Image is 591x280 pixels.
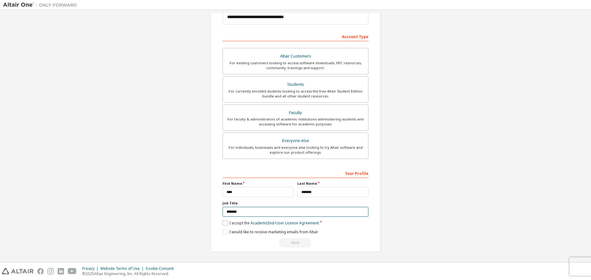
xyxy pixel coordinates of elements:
div: Students [227,80,364,89]
label: I would like to receive marketing emails from Altair [223,229,318,235]
div: Cookie Consent [146,266,177,271]
img: facebook.svg [37,268,44,274]
label: Last Name [297,181,368,186]
a: Academic End-User License Agreement [251,220,319,226]
div: Your Profile [223,168,368,178]
img: linkedin.svg [58,268,64,274]
img: youtube.svg [68,268,77,274]
div: Read and acccept EULA to continue [223,238,368,247]
div: Everyone else [227,136,364,145]
label: First Name [223,181,294,186]
div: For existing customers looking to access software downloads, HPC resources, community, trainings ... [227,61,364,70]
img: Altair One [3,2,80,8]
img: instagram.svg [47,268,54,274]
div: Website Terms of Use [100,266,146,271]
div: Faculty [227,108,364,117]
label: Job Title [223,201,368,206]
p: © 2025 Altair Engineering, Inc. All Rights Reserved. [82,271,177,276]
div: Altair Customers [227,52,364,61]
label: I accept the [223,220,319,226]
div: Account Type [223,31,368,41]
img: altair_logo.svg [2,268,34,274]
div: For individuals, businesses and everyone else looking to try Altair software and explore our prod... [227,145,364,155]
div: For faculty & administrators of academic institutions administering students and accessing softwa... [227,117,364,127]
div: Privacy [82,266,100,271]
div: For currently enrolled students looking to access the free Altair Student Edition bundle and all ... [227,89,364,99]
